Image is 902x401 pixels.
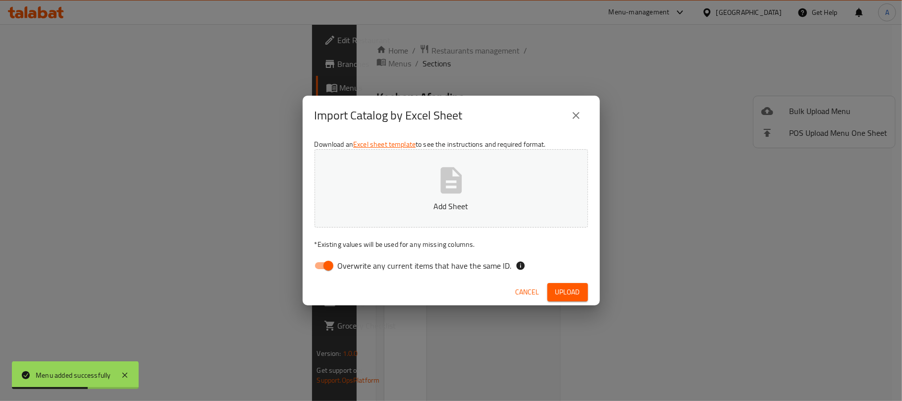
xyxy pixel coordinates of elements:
[564,104,588,127] button: close
[315,239,588,249] p: Existing values will be used for any missing columns.
[303,135,600,279] div: Download an to see the instructions and required format.
[315,108,463,123] h2: Import Catalog by Excel Sheet
[36,370,111,381] div: Menu added successfully
[338,260,512,272] span: Overwrite any current items that have the same ID.
[547,283,588,301] button: Upload
[353,138,416,151] a: Excel sheet template
[516,286,539,298] span: Cancel
[315,149,588,228] button: Add Sheet
[555,286,580,298] span: Upload
[516,261,526,271] svg: If the overwrite option isn't selected, then the items that match an existing ID will be ignored ...
[512,283,543,301] button: Cancel
[330,200,573,212] p: Add Sheet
